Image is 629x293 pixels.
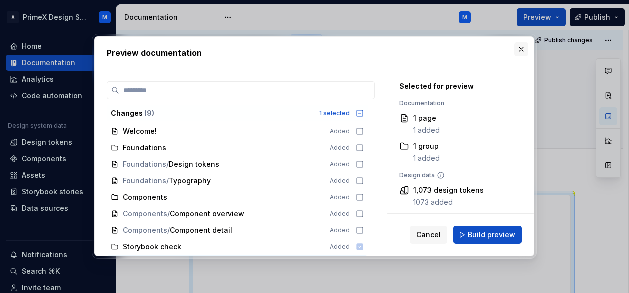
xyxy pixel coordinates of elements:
[123,143,166,153] span: Foundations
[413,197,484,207] div: 1073 added
[330,144,350,152] span: Added
[123,192,167,202] span: Components
[399,99,510,107] div: Documentation
[123,159,166,169] span: Foundations
[169,176,211,186] span: Typography
[167,209,170,219] span: /
[169,159,219,169] span: Design tokens
[413,125,440,135] div: 1 added
[330,127,350,135] span: Added
[107,47,522,59] h2: Preview documentation
[399,171,510,179] div: Design data
[410,226,447,244] button: Cancel
[170,225,232,235] span: Component detail
[319,109,350,117] div: 1 selected
[413,185,484,195] div: 1,073 design tokens
[123,225,167,235] span: Components
[170,209,244,219] span: Component overview
[166,176,169,186] span: /
[468,230,515,240] span: Build preview
[166,159,169,169] span: /
[330,160,350,168] span: Added
[413,113,440,123] div: 1 page
[330,193,350,201] span: Added
[330,226,350,234] span: Added
[111,108,313,118] div: Changes
[413,153,440,163] div: 1 added
[453,226,522,244] button: Build preview
[413,141,440,151] div: 1 group
[330,177,350,185] span: Added
[144,109,154,117] span: ( 9 )
[167,225,170,235] span: /
[330,210,350,218] span: Added
[399,81,510,91] div: Selected for preview
[416,230,441,240] span: Cancel
[123,176,166,186] span: Foundations
[123,126,157,136] span: Welcome!
[123,209,167,219] span: Components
